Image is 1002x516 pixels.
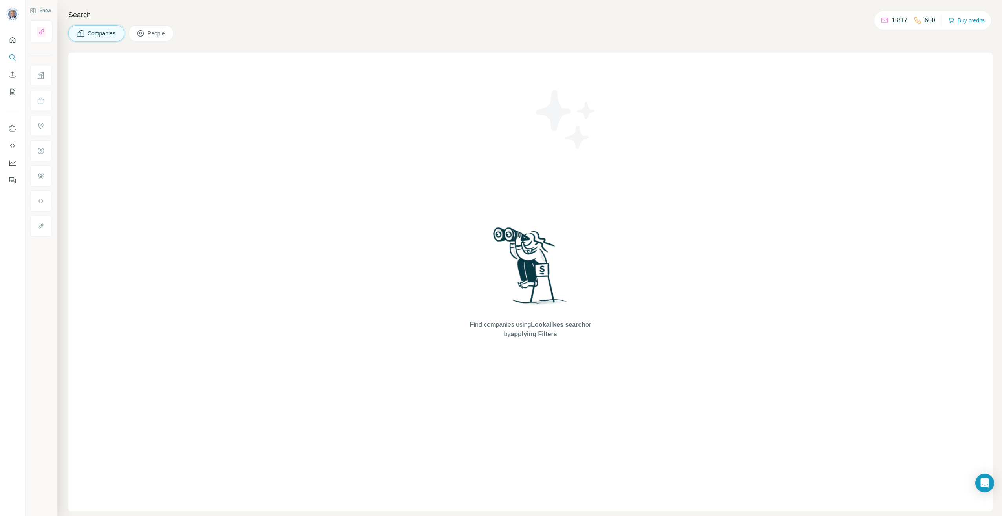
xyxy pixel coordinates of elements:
[892,16,907,25] p: 1,817
[68,9,993,20] h4: Search
[490,225,571,313] img: Surfe Illustration - Woman searching with binoculars
[530,84,601,155] img: Surfe Illustration - Stars
[6,50,19,64] button: Search
[24,5,57,16] button: Show
[975,474,994,492] div: Open Intercom Messenger
[468,320,593,339] span: Find companies using or by
[88,29,116,37] span: Companies
[6,85,19,99] button: My lists
[510,331,557,337] span: applying Filters
[948,15,985,26] button: Buy credits
[6,173,19,187] button: Feedback
[531,321,585,328] span: Lookalikes search
[6,156,19,170] button: Dashboard
[6,121,19,135] button: Use Surfe on LinkedIn
[6,68,19,82] button: Enrich CSV
[6,33,19,47] button: Quick start
[6,8,19,20] img: Avatar
[925,16,935,25] p: 600
[148,29,166,37] span: People
[6,139,19,153] button: Use Surfe API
